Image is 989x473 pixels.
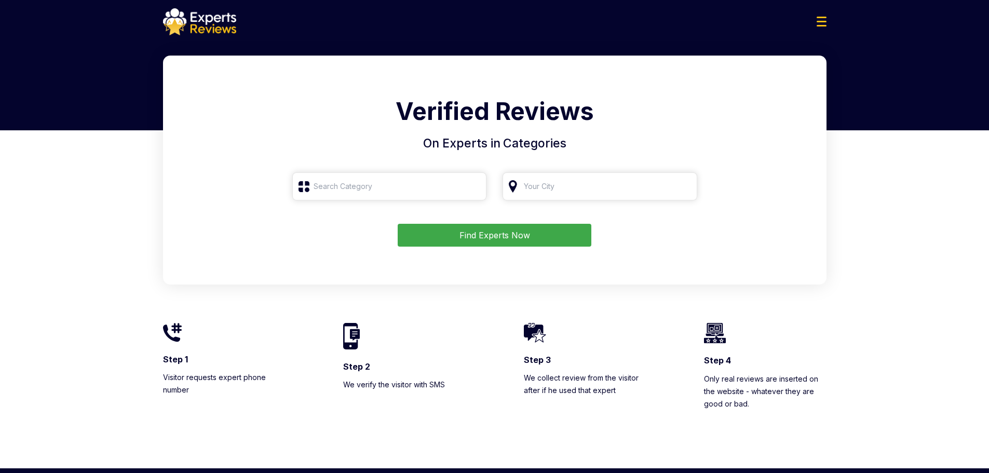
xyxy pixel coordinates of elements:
[398,224,591,247] button: Find Experts Now
[163,323,182,342] img: homeIcon1
[524,372,646,397] p: We collect review from the visitor after if he used that expert
[503,172,697,200] input: Your City
[704,323,726,343] img: homeIcon4
[704,355,827,366] h3: Step 4
[163,371,286,396] p: Visitor requests expert phone number
[292,172,487,200] input: Search Category
[704,373,827,410] p: Only real reviews are inserted on the website - whatever they are good or bad.
[163,8,236,35] img: logo
[163,354,286,365] h3: Step 1
[524,323,546,343] img: homeIcon3
[817,17,827,26] img: Menu Icon
[343,323,360,349] img: homeIcon2
[343,379,466,391] p: We verify the visitor with SMS
[175,93,814,134] h1: Verified Reviews
[175,134,814,153] h4: On Experts in Categories
[343,361,466,372] h3: Step 2
[524,354,646,366] h3: Step 3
